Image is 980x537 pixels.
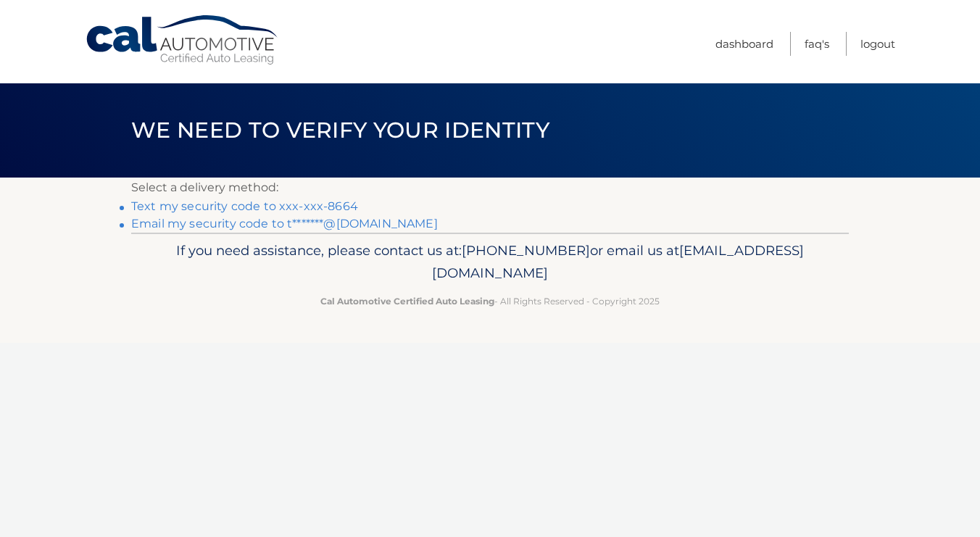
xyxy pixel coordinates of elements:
a: Logout [860,32,895,56]
a: Cal Automotive [85,14,281,66]
a: Email my security code to t*******@[DOMAIN_NAME] [131,217,438,230]
span: [PHONE_NUMBER] [462,242,590,259]
p: Select a delivery method: [131,178,849,198]
strong: Cal Automotive Certified Auto Leasing [320,296,494,307]
p: If you need assistance, please contact us at: or email us at [141,239,839,286]
a: FAQ's [805,32,829,56]
p: - All Rights Reserved - Copyright 2025 [141,294,839,309]
a: Text my security code to xxx-xxx-8664 [131,199,358,213]
span: We need to verify your identity [131,117,549,143]
a: Dashboard [715,32,773,56]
